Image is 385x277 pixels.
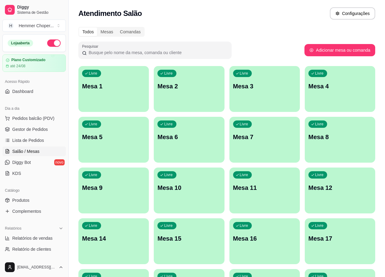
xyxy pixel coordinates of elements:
span: Lista de Pedidos [12,137,44,143]
div: Acesso Rápido [2,77,66,87]
p: Livre [89,71,97,76]
span: H [8,23,14,29]
a: Complementos [2,206,66,216]
button: Pedidos balcão (PDV) [2,113,66,123]
span: Relatórios [5,226,21,231]
button: LivreMesa 7 [229,117,300,163]
button: LivreMesa 6 [154,117,224,163]
span: Diggy Bot [12,159,31,165]
span: Pedidos balcão (PDV) [12,115,55,121]
p: Livre [315,122,324,127]
span: Gestor de Pedidos [12,126,48,132]
a: KDS [2,168,66,178]
p: Mesa 17 [308,234,372,243]
p: Livre [240,223,248,228]
button: LivreMesa 4 [305,66,375,112]
button: LivreMesa 3 [229,66,300,112]
button: LivreMesa 16 [229,218,300,264]
p: Livre [240,122,248,127]
a: Relatório de clientes [2,244,66,254]
button: LivreMesa 15 [154,218,224,264]
span: Produtos [12,197,29,203]
span: Relatório de clientes [12,246,51,252]
button: LivreMesa 8 [305,117,375,163]
p: Livre [164,223,173,228]
p: Livre [240,172,248,177]
p: Mesa 5 [82,133,145,141]
p: Livre [315,172,324,177]
a: Lista de Pedidos [2,135,66,145]
p: Livre [315,223,324,228]
a: Salão / Mesas [2,146,66,156]
span: KDS [12,170,21,176]
button: Alterar Status [47,39,61,47]
div: Mesas [97,28,116,36]
p: Livre [164,172,173,177]
span: [EMAIL_ADDRESS][DOMAIN_NAME] [17,265,56,270]
a: Diggy Botnovo [2,157,66,167]
button: Adicionar mesa ou comanda [304,44,375,56]
p: Livre [89,122,97,127]
p: Mesa 16 [233,234,296,243]
p: Mesa 11 [233,183,296,192]
p: Mesa 15 [157,234,221,243]
span: Complementos [12,208,41,214]
a: DiggySistema de Gestão [2,2,66,17]
div: Hemmer Choper ... [19,23,54,29]
a: Plano Customizadoaté 24/08 [2,54,66,72]
button: [EMAIL_ADDRESS][DOMAIN_NAME] [2,260,66,275]
div: Dia a dia [2,104,66,113]
p: Mesa 3 [233,82,296,90]
p: Mesa 12 [308,183,372,192]
p: Mesa 7 [233,133,296,141]
span: Sistema de Gestão [17,10,63,15]
p: Mesa 4 [308,82,372,90]
p: Livre [164,71,173,76]
article: Plano Customizado [11,58,45,62]
p: Mesa 10 [157,183,221,192]
div: Catálogo [2,186,66,195]
p: Livre [164,122,173,127]
span: Relatórios de vendas [12,235,53,241]
div: Loja aberta [8,40,33,46]
p: Mesa 2 [157,82,221,90]
a: Relatório de mesas [2,255,66,265]
button: LivreMesa 17 [305,218,375,264]
span: Diggy [17,5,63,10]
p: Mesa 14 [82,234,145,243]
div: Todos [79,28,97,36]
p: Mesa 9 [82,183,145,192]
a: Gestor de Pedidos [2,124,66,134]
button: LivreMesa 1 [78,66,149,112]
label: Pesquisar [82,44,100,49]
a: Produtos [2,195,66,205]
p: Mesa 8 [308,133,372,141]
button: LivreMesa 5 [78,117,149,163]
p: Livre [315,71,324,76]
a: Relatórios de vendas [2,233,66,243]
button: LivreMesa 14 [78,218,149,264]
p: Livre [89,172,97,177]
button: LivreMesa 9 [78,168,149,213]
p: Livre [240,71,248,76]
button: Select a team [2,20,66,32]
button: LivreMesa 12 [305,168,375,213]
p: Livre [89,223,97,228]
h2: Atendimento Salão [78,9,142,18]
span: Relatório de mesas [12,257,49,263]
a: Dashboard [2,87,66,96]
span: Dashboard [12,88,33,94]
p: Mesa 1 [82,82,145,90]
input: Pesquisar [87,50,228,56]
button: LivreMesa 10 [154,168,224,213]
button: LivreMesa 11 [229,168,300,213]
p: Mesa 6 [157,133,221,141]
button: Configurações [330,7,375,20]
div: Comandas [117,28,144,36]
button: LivreMesa 2 [154,66,224,112]
article: até 24/08 [10,64,25,68]
span: Salão / Mesas [12,148,40,154]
